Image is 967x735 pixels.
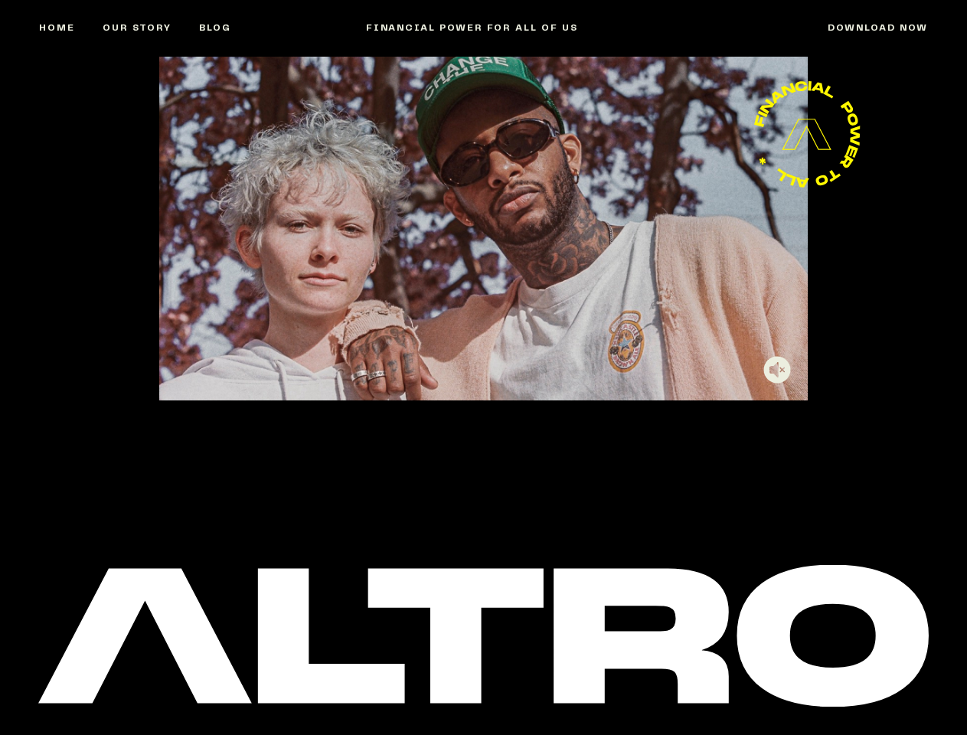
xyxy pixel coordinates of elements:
img: Alto logo white [38,565,929,707]
a: FINANCIAL POWER FOR ALL OF US [366,21,578,35]
video: Sorry, your browser doesn't support embedded videos. [159,57,808,400]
